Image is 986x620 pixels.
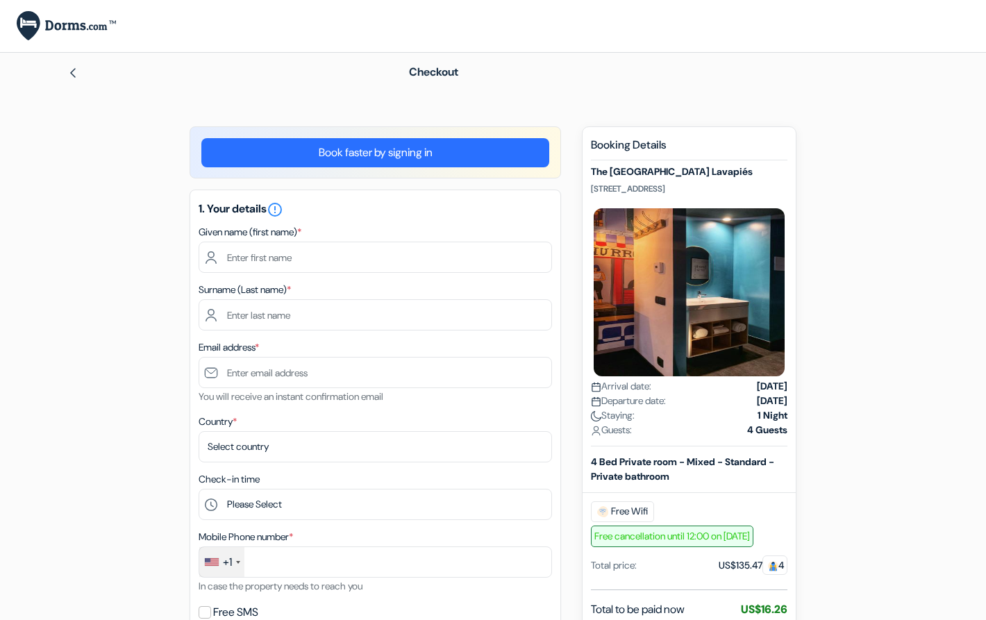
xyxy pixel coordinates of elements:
[591,379,651,394] span: Arrival date:
[757,379,787,394] strong: [DATE]
[597,506,608,517] img: free_wifi.svg
[591,423,632,437] span: Guests:
[591,138,787,160] h5: Booking Details
[762,555,787,575] span: 4
[17,11,116,41] img: Dorms.com
[267,201,283,218] i: error_outline
[199,390,383,403] small: You will receive an instant confirmation email
[591,426,601,436] img: user_icon.svg
[199,225,301,240] label: Given name (first name)
[758,408,787,423] strong: 1 Night
[591,183,787,194] p: [STREET_ADDRESS]
[591,558,637,573] div: Total price:
[591,396,601,407] img: calendar.svg
[591,394,666,408] span: Departure date:
[199,580,362,592] small: In case the property needs to reach you
[591,411,601,421] img: moon.svg
[757,394,787,408] strong: [DATE]
[199,547,244,577] div: United States: +1
[768,561,778,571] img: guest.svg
[591,166,787,178] h5: The [GEOGRAPHIC_DATA] Lavapiés
[591,601,685,618] span: Total to be paid now
[199,340,259,355] label: Email address
[591,382,601,392] img: calendar.svg
[409,65,458,79] span: Checkout
[223,554,232,571] div: +1
[591,455,774,483] b: 4 Bed Private room - Mixed - Standard - Private bathroom
[199,242,552,273] input: Enter first name
[591,501,654,522] span: Free Wifi
[267,201,283,216] a: error_outline
[741,602,787,617] span: US$16.26
[199,472,260,487] label: Check-in time
[67,67,78,78] img: left_arrow.svg
[199,283,291,297] label: Surname (Last name)
[201,138,549,167] a: Book faster by signing in
[747,423,787,437] strong: 4 Guests
[719,558,787,573] div: US$135.47
[199,299,552,330] input: Enter last name
[591,526,753,547] span: Free cancellation until 12:00 on [DATE]
[199,530,293,544] label: Mobile Phone number
[199,414,237,429] label: Country
[199,201,552,218] h5: 1. Your details
[199,357,552,388] input: Enter email address
[591,408,635,423] span: Staying:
